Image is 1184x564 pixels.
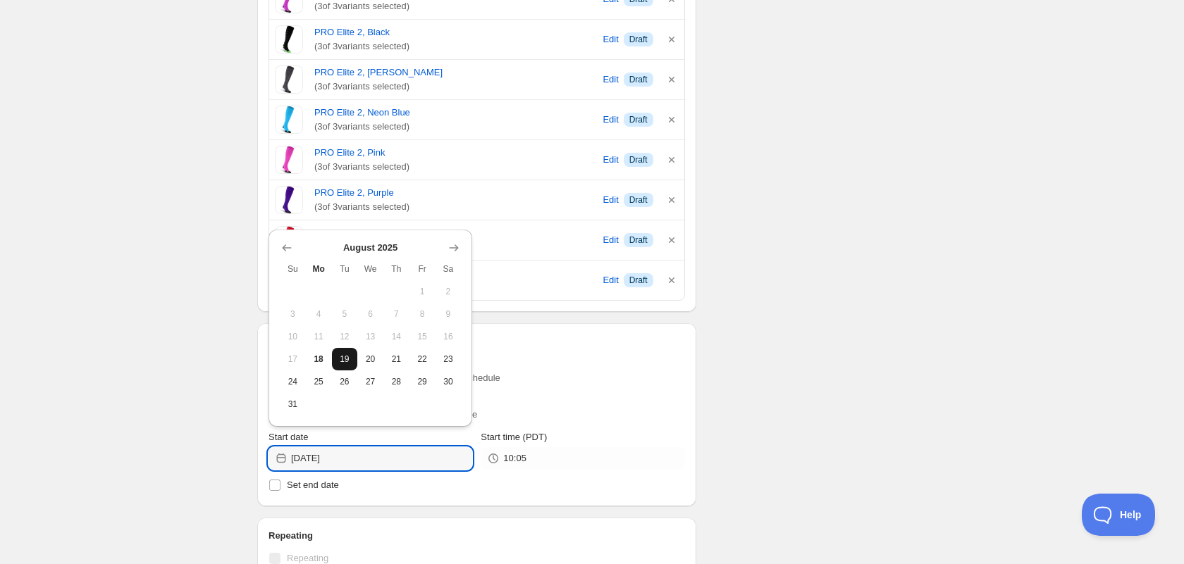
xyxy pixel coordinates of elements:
a: PRO Elite 2, Red [314,226,598,240]
span: 19 [338,353,352,365]
span: Draft [629,234,648,246]
span: 5 [338,308,352,320]
span: 17 [285,353,300,365]
th: Saturday [436,258,462,280]
span: Edit [603,113,618,127]
button: Saturday August 9 2025 [436,303,462,325]
a: PRO Elite 2, Black [314,25,598,39]
button: Wednesday August 13 2025 [357,325,383,348]
span: 16 [441,331,456,342]
span: 20 [363,353,378,365]
span: ( 3 of 3 variants selected) [314,120,598,134]
span: Su [285,263,300,275]
span: Draft [629,194,648,206]
button: Edit [601,68,621,91]
button: Wednesday August 6 2025 [357,303,383,325]
span: Draft [629,275,648,286]
span: 18 [312,353,326,365]
span: Edit [603,32,618,46]
button: Monday August 11 2025 [306,325,332,348]
button: Wednesday August 20 2025 [357,348,383,370]
span: ( 3 of 3 variants selected) [314,80,598,94]
span: 22 [415,353,430,365]
span: We [363,263,378,275]
span: 11 [312,331,326,342]
button: Saturday August 16 2025 [436,325,462,348]
span: Draft [629,74,648,85]
button: Sunday August 24 2025 [280,370,306,393]
span: Edit [603,233,618,247]
button: Edit [601,189,621,211]
span: 12 [338,331,352,342]
span: 13 [363,331,378,342]
span: 14 [389,331,404,342]
span: 29 [415,376,430,387]
span: Tu [338,263,352,275]
span: 6 [363,308,378,320]
span: Th [389,263,404,275]
button: Thursday August 14 2025 [383,325,409,348]
span: 4 [312,308,326,320]
span: 21 [389,353,404,365]
button: Thursday August 7 2025 [383,303,409,325]
span: 9 [441,308,456,320]
span: Edit [603,193,618,207]
span: Draft [629,114,648,125]
span: Sa [441,263,456,275]
span: Mo [312,263,326,275]
button: Tuesday August 26 2025 [332,370,358,393]
button: Saturday August 2 2025 [436,280,462,303]
span: ( 3 of 3 variants selected) [314,200,598,214]
button: Show previous month, July 2025 [277,238,297,258]
button: Friday August 29 2025 [409,370,436,393]
button: Monday August 25 2025 [306,370,332,393]
a: PRO Elite 2, Neon Blue [314,106,598,120]
button: Tuesday August 5 2025 [332,303,358,325]
button: Tuesday August 19 2025 [332,348,358,370]
span: Edit [603,153,618,167]
button: Wednesday August 27 2025 [357,370,383,393]
button: Sunday August 31 2025 [280,393,306,415]
th: Wednesday [357,258,383,280]
h2: Repeating [269,529,685,543]
span: 3 [285,308,300,320]
button: Saturday August 23 2025 [436,348,462,370]
a: PRO Elite 2, [PERSON_NAME] [314,65,598,80]
button: Saturday August 30 2025 [436,370,462,393]
span: 1 [415,286,430,297]
button: Tuesday August 12 2025 [332,325,358,348]
span: 24 [285,376,300,387]
span: Start time (PDT) [481,432,547,442]
span: 23 [441,353,456,365]
span: 10 [285,331,300,342]
button: Friday August 8 2025 [409,303,436,325]
iframe: Toggle Customer Support [1082,494,1156,536]
button: Edit [601,28,621,51]
button: Thursday August 28 2025 [383,370,409,393]
button: Monday August 4 2025 [306,303,332,325]
a: PRO Elite 2, Pink [314,146,598,160]
span: ( 3 of 3 variants selected) [314,160,598,174]
button: Edit [601,229,621,251]
span: Draft [629,34,648,45]
button: Today Monday August 18 2025 [306,348,332,370]
th: Thursday [383,258,409,280]
span: Edit [603,273,618,287]
button: Edit [601,108,621,131]
button: Edit [601,149,621,171]
a: PRO Elite 2, Purple [314,186,598,200]
span: 25 [312,376,326,387]
span: Repeating [287,553,328,563]
span: 30 [441,376,456,387]
button: Sunday August 10 2025 [280,325,306,348]
span: 2 [441,286,456,297]
span: Start date [269,432,308,442]
span: 8 [415,308,430,320]
button: Friday August 1 2025 [409,280,436,303]
span: Edit [603,73,618,87]
span: Set end date [287,480,339,490]
button: Thursday August 21 2025 [383,348,409,370]
th: Sunday [280,258,306,280]
th: Friday [409,258,436,280]
span: Fr [415,263,430,275]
